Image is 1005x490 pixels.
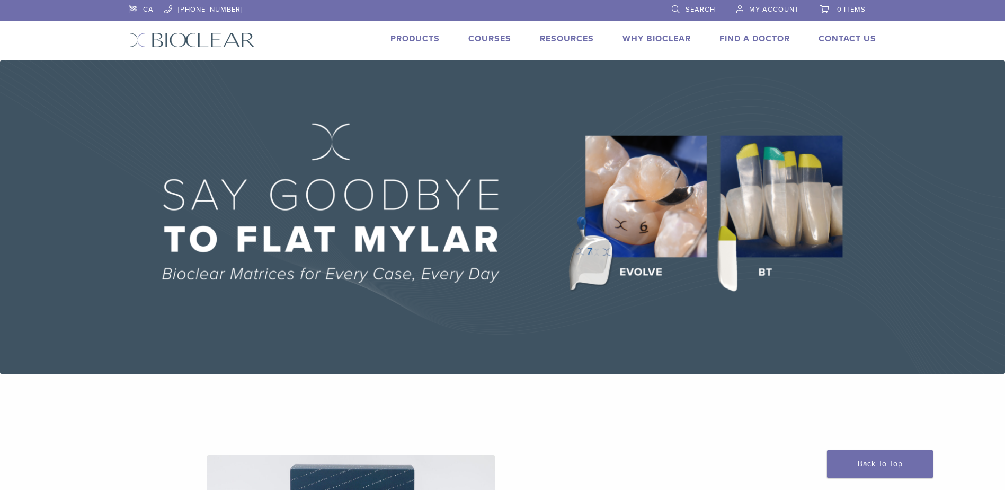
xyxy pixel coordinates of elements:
[827,450,933,478] a: Back To Top
[540,33,594,44] a: Resources
[622,33,691,44] a: Why Bioclear
[719,33,790,44] a: Find A Doctor
[129,32,255,48] img: Bioclear
[686,5,715,14] span: Search
[837,5,866,14] span: 0 items
[468,33,511,44] a: Courses
[390,33,440,44] a: Products
[749,5,799,14] span: My Account
[819,33,876,44] a: Contact Us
